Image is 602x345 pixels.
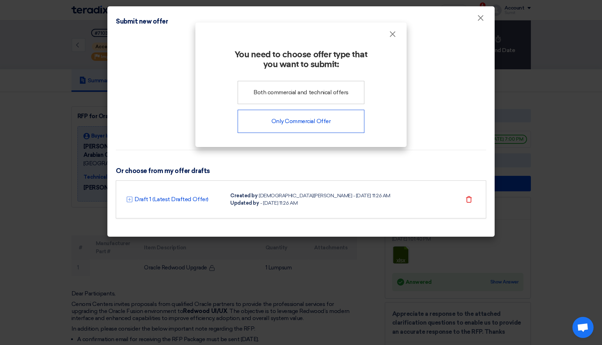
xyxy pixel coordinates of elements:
[238,110,364,133] div: Only Commercial Offer
[383,27,402,41] button: Close
[572,317,594,338] div: Open chat
[207,50,395,70] h2: You need to choose offer type that you want to submit:
[238,81,364,104] div: Both commercial and technical offers
[389,29,396,43] span: ×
